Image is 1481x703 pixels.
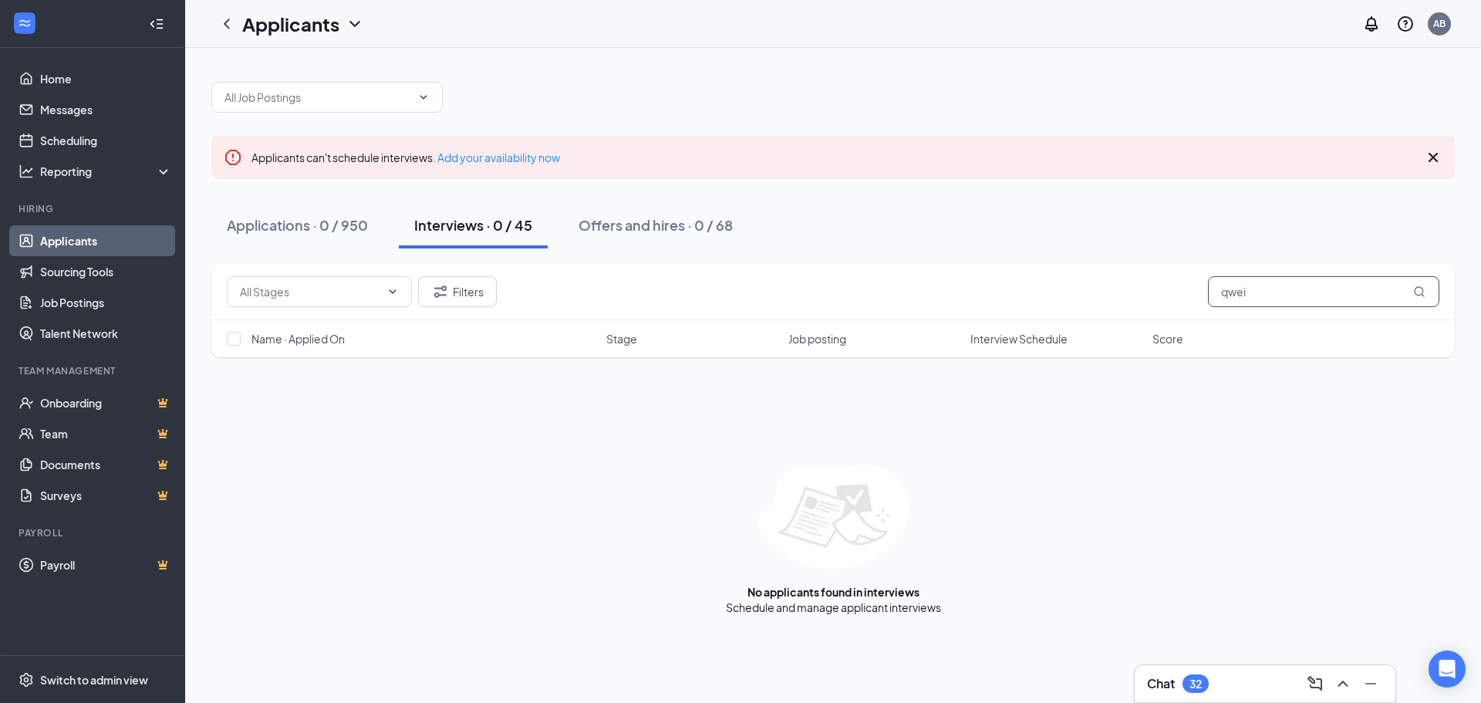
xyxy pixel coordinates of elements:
[970,331,1068,346] span: Interview Schedule
[227,215,368,235] div: Applications · 0 / 950
[1396,15,1415,33] svg: QuestionInfo
[40,672,148,688] div: Switch to admin view
[758,465,909,569] img: empty-state
[40,225,172,256] a: Applicants
[1208,276,1439,307] input: Search in interviews
[346,15,364,33] svg: ChevronDown
[1429,651,1466,688] div: Open Intercom Messenger
[1147,675,1175,692] h3: Chat
[19,526,169,539] div: Payroll
[240,283,380,300] input: All Stages
[1433,17,1446,30] div: AB
[40,418,172,449] a: TeamCrown
[726,600,941,615] div: Schedule and manage applicant interviews
[417,91,430,103] svg: ChevronDown
[579,215,733,235] div: Offers and hires · 0 / 68
[1413,286,1425,298] svg: MagnifyingGlass
[747,584,919,600] div: No applicants found in interviews
[40,449,172,480] a: DocumentsCrown
[1361,674,1380,693] svg: Minimize
[40,94,172,125] a: Messages
[40,256,172,287] a: Sourcing Tools
[1303,671,1328,696] button: ComposeMessage
[40,164,173,179] div: Reporting
[19,364,169,377] div: Team Management
[149,16,164,32] svg: Collapse
[242,11,339,37] h1: Applicants
[218,15,236,33] svg: ChevronLeft
[1331,671,1355,696] button: ChevronUp
[1189,678,1202,691] div: 32
[431,282,450,301] svg: Filter
[224,148,242,167] svg: Error
[1362,15,1381,33] svg: Notifications
[40,549,172,580] a: PayrollCrown
[224,89,411,106] input: All Job Postings
[40,63,172,94] a: Home
[1306,674,1324,693] svg: ComposeMessage
[1152,331,1183,346] span: Score
[606,331,637,346] span: Stage
[19,202,169,215] div: Hiring
[251,331,345,346] span: Name · Applied On
[19,672,34,688] svg: Settings
[1334,674,1352,693] svg: ChevronUp
[1358,671,1383,696] button: Minimize
[788,331,846,346] span: Job posting
[40,125,172,156] a: Scheduling
[437,150,560,164] a: Add your availability now
[251,150,560,164] span: Applicants can't schedule interviews.
[418,276,497,307] button: Filter Filters
[40,480,172,511] a: SurveysCrown
[40,287,172,318] a: Job Postings
[1424,148,1442,167] svg: Cross
[19,164,34,179] svg: Analysis
[40,318,172,349] a: Talent Network
[40,387,172,418] a: OnboardingCrown
[17,15,32,31] svg: WorkstreamLogo
[386,286,399,298] svg: ChevronDown
[414,215,532,235] div: Interviews · 0 / 45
